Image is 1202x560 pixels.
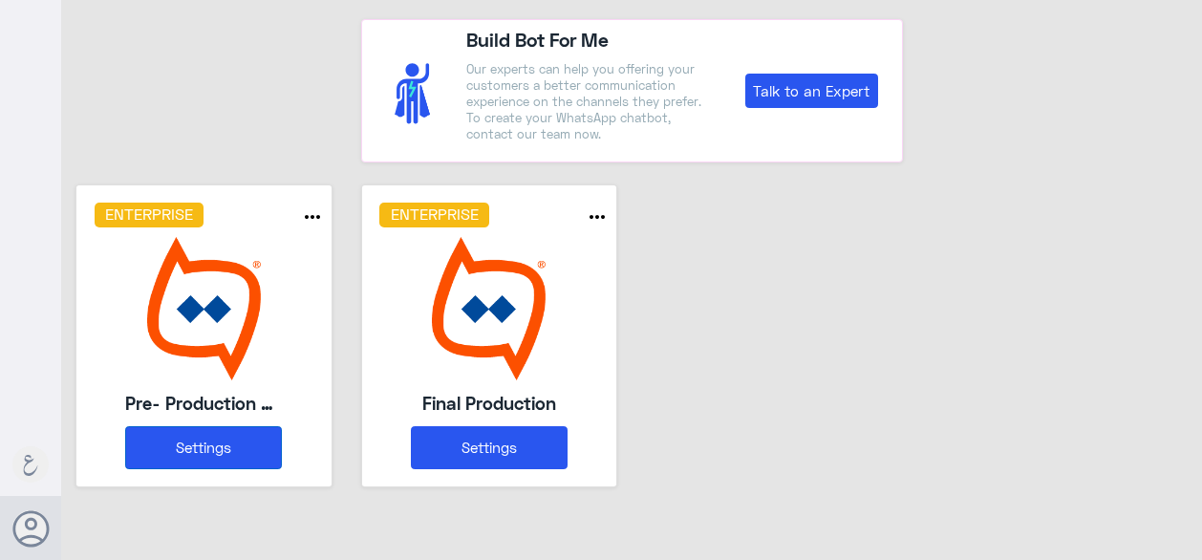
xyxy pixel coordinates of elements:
[586,205,609,228] i: more_horiz
[125,390,282,417] h5: Pre- Production CAE
[12,510,49,547] button: Avatar
[586,205,609,233] button: more_horiz
[301,205,324,228] i: more_horiz
[379,237,598,380] img: 118748111652893
[466,25,708,54] h4: Build Bot For Me
[95,237,313,380] img: bot image
[411,390,568,417] h5: Final Production
[95,203,204,227] h6: Enterprise
[125,426,282,469] button: Settings
[379,203,489,227] h6: Enterprise
[411,426,568,469] button: Settings
[466,61,708,142] p: Our experts can help you offering your customers a better communication experience on the channel...
[745,74,878,108] a: Talk to an Expert
[301,205,324,233] button: more_horiz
